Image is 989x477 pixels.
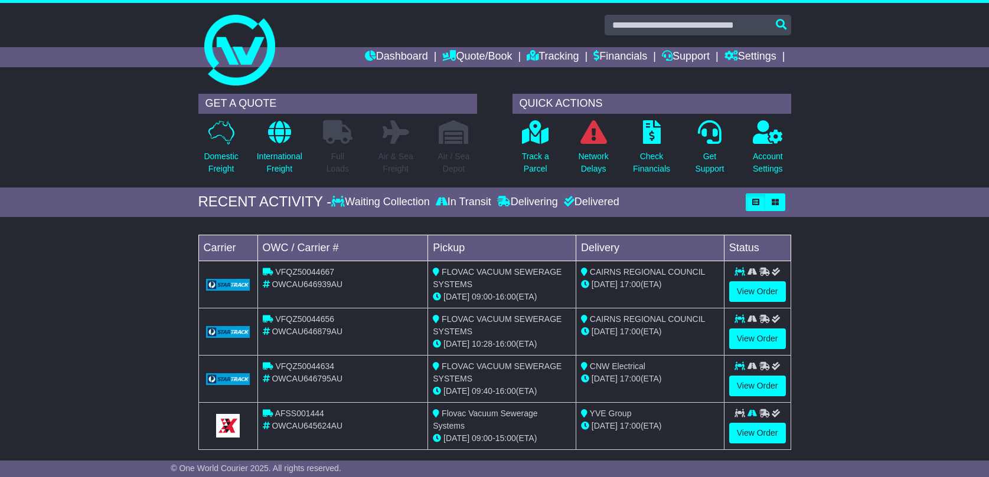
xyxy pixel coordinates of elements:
img: GetCarrierServiceLogo [216,414,240,437]
td: Carrier [198,235,257,261]
span: VFQZ50044656 [275,314,334,324]
span: CNW Electrical [590,361,645,371]
a: AccountSettings [752,120,784,182]
a: GetSupport [694,120,724,182]
div: RECENT ACTIVITY - [198,193,332,210]
div: - (ETA) [433,291,571,303]
a: Quote/Book [442,47,512,67]
span: OWCAU646795AU [272,374,342,383]
span: 16:00 [495,386,516,396]
div: - (ETA) [433,432,571,445]
span: 15:00 [495,433,516,443]
a: View Order [729,376,786,396]
a: NetworkDelays [577,120,609,182]
td: Status [724,235,791,261]
a: Support [662,47,710,67]
p: Air / Sea Depot [438,150,470,175]
span: [DATE] [443,386,469,396]
span: Flovac Vacuum Sewerage Systems [433,409,537,430]
p: Network Delays [578,150,608,175]
p: Track a Parcel [522,150,549,175]
p: Get Support [695,150,724,175]
span: 10:28 [472,339,492,348]
span: 09:00 [472,433,492,443]
span: [DATE] [592,421,618,430]
a: View Order [729,281,786,302]
div: Waiting Collection [331,196,432,209]
span: OWCAU646879AU [272,327,342,336]
div: In Transit [433,196,494,209]
span: 17:00 [620,421,641,430]
a: DomesticFreight [203,120,239,182]
span: [DATE] [443,339,469,348]
p: Check Financials [633,150,670,175]
a: CheckFinancials [632,120,671,182]
div: Delivered [561,196,619,209]
a: Dashboard [365,47,428,67]
span: CAIRNS REGIONAL COUNCIL [590,267,706,277]
span: AFSS001444 [275,409,324,418]
img: GetCarrierServiceLogo [206,373,250,385]
span: OWCAU646939AU [272,279,342,289]
span: [DATE] [592,327,618,336]
span: CAIRNS REGIONAL COUNCIL [590,314,706,324]
span: VFQZ50044634 [275,361,334,371]
div: (ETA) [581,373,719,385]
span: FLOVAC VACUUM SEWERAGE SYSTEMS [433,314,562,336]
span: [DATE] [443,292,469,301]
td: OWC / Carrier # [257,235,428,261]
span: © One World Courier 2025. All rights reserved. [171,463,341,473]
a: Tracking [527,47,579,67]
p: Domestic Freight [204,150,238,175]
div: (ETA) [581,278,719,291]
p: International Freight [257,150,302,175]
div: (ETA) [581,325,719,338]
a: Settings [724,47,776,67]
img: GetCarrierServiceLogo [206,279,250,291]
span: 16:00 [495,292,516,301]
td: Delivery [576,235,724,261]
span: YVE Group [590,409,632,418]
span: [DATE] [443,433,469,443]
span: 16:00 [495,339,516,348]
div: (ETA) [581,420,719,432]
span: 17:00 [620,374,641,383]
p: Air & Sea Freight [378,150,413,175]
span: 09:40 [472,386,492,396]
div: - (ETA) [433,385,571,397]
p: Full Loads [323,150,352,175]
div: QUICK ACTIONS [513,94,791,114]
img: GetCarrierServiceLogo [206,326,250,338]
a: InternationalFreight [256,120,303,182]
span: OWCAU645624AU [272,421,342,430]
span: 17:00 [620,327,641,336]
span: 09:00 [472,292,492,301]
div: Delivering [494,196,561,209]
p: Account Settings [753,150,783,175]
span: VFQZ50044667 [275,267,334,277]
span: 17:00 [620,279,641,289]
td: Pickup [428,235,576,261]
div: - (ETA) [433,338,571,350]
a: Financials [593,47,647,67]
div: GET A QUOTE [198,94,477,114]
span: FLOVAC VACUUM SEWERAGE SYSTEMS [433,267,562,289]
span: FLOVAC VACUUM SEWERAGE SYSTEMS [433,361,562,383]
span: [DATE] [592,374,618,383]
a: View Order [729,328,786,349]
span: [DATE] [592,279,618,289]
a: View Order [729,423,786,443]
a: Track aParcel [521,120,550,182]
